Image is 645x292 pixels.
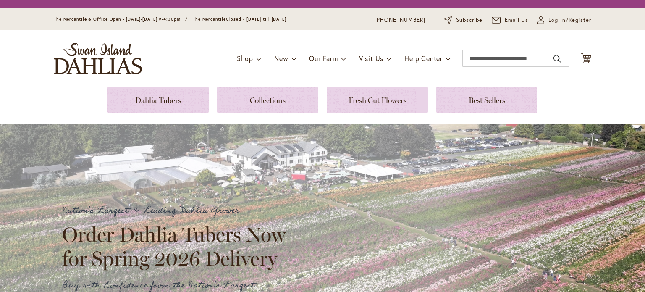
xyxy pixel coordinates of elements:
h2: Order Dahlia Tubers Now for Spring 2026 Delivery [62,223,293,270]
button: Search [553,52,561,66]
span: Visit Us [359,54,383,63]
span: Subscribe [456,16,482,24]
span: Shop [237,54,253,63]
span: Our Farm [309,54,338,63]
a: Log In/Register [537,16,591,24]
span: Log In/Register [548,16,591,24]
span: Help Center [404,54,443,63]
a: Subscribe [444,16,482,24]
a: Email Us [492,16,529,24]
span: The Mercantile & Office Open - [DATE]-[DATE] 9-4:30pm / The Mercantile [54,16,226,22]
p: Nation's Largest & Leading Dahlia Grower [62,204,293,218]
a: store logo [54,43,142,74]
span: New [274,54,288,63]
span: Closed - [DATE] till [DATE] [226,16,286,22]
a: [PHONE_NUMBER] [375,16,425,24]
span: Email Us [505,16,529,24]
